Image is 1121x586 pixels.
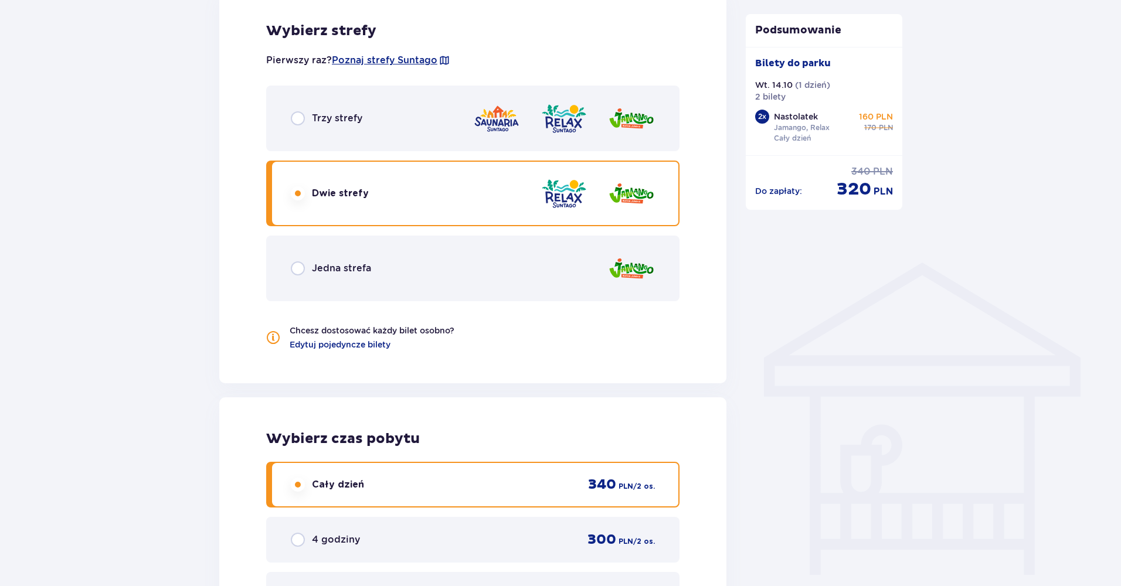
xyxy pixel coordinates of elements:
[619,481,633,492] span: PLN
[290,339,390,350] a: Edytuj pojedyncze bilety
[755,79,793,91] p: Wt. 14.10
[312,187,369,200] span: Dwie strefy
[608,177,655,210] img: Jamango
[541,177,587,210] img: Relax
[266,430,680,448] h2: Wybierz czas pobytu
[541,102,587,135] img: Relax
[588,476,616,493] span: 340
[312,262,371,275] span: Jedna strefa
[619,536,633,547] span: PLN
[755,110,769,124] div: 2 x
[312,533,360,546] span: 4 godziny
[332,54,437,67] a: Poznaj strefy Suntago
[633,481,655,492] span: / 2 os.
[608,102,655,135] img: Jamango
[851,165,871,178] span: 340
[633,536,655,547] span: / 2 os.
[774,122,830,133] p: Jamango, Relax
[755,57,831,70] p: Bilety do parku
[755,185,802,197] p: Do zapłaty :
[873,165,893,178] span: PLN
[587,531,616,548] span: 300
[473,102,520,135] img: Saunaria
[774,111,818,122] p: Nastolatek
[874,185,893,198] span: PLN
[312,112,362,125] span: Trzy strefy
[864,122,877,133] span: 170
[608,252,655,285] img: Jamango
[266,22,680,40] h2: Wybierz strefy
[266,54,450,67] p: Pierwszy raz?
[837,178,871,200] span: 320
[859,111,893,122] p: 160 PLN
[312,478,364,491] span: Cały dzień
[774,133,811,144] p: Cały dzień
[879,122,893,133] span: PLN
[755,91,786,103] p: 2 bilety
[746,23,903,38] p: Podsumowanie
[290,325,454,336] p: Chcesz dostosować każdy bilet osobno?
[795,79,830,91] p: ( 1 dzień )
